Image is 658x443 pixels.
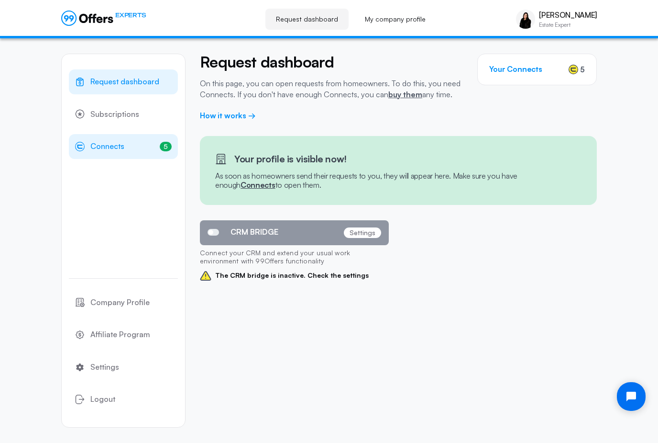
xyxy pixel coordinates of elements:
span: The CRM bridge is inactive. Check the settings [200,270,389,282]
h2: Your profile is visible now! [227,151,347,167]
p: Connect your CRM and extend your usual work environment with 99Offers functionality [200,245,389,270]
a: Affiliate Program [69,322,178,347]
h3: Your Connects [489,65,542,74]
a: My company profile [354,9,436,30]
img: Marcela Trevizo [516,10,535,29]
iframe: Tidio Chat [609,374,654,419]
a: Request dashboard [69,69,178,94]
a: buy them [388,90,422,99]
h2: Request dashboard [200,54,463,70]
span: Request dashboard [90,76,159,88]
span: EXPERTS [115,11,146,20]
span: Subscriptions [90,108,139,121]
span: Company Profile [90,296,150,309]
a: EXPERTS [61,11,146,26]
a: How it works → [200,111,256,120]
p: [PERSON_NAME] [539,11,597,20]
p: Settings [344,227,381,238]
a: Request dashboard [265,9,349,30]
span: Connects [90,140,124,153]
p: On this page, you can open requests from homeowners. To do this, you need Connects. If you don't ... [200,78,463,100]
span: Settings [90,361,119,374]
button: Logout [69,387,178,412]
a: Connects [241,180,275,190]
span: 5 [160,142,172,151]
a: Connects5 [69,134,178,159]
p: Estate Expert [539,22,597,28]
span: Affiliate Program [90,329,150,341]
span: Logout [90,393,115,406]
span: CRM BRIDGE [230,227,278,237]
a: Settings [69,355,178,380]
h3: As soon as homeowners send their requests to you, they will appear here. Make sure you have enoug... [215,171,581,190]
a: Company Profile [69,290,178,315]
a: Subscriptions [69,102,178,127]
span: 5 [580,64,585,75]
